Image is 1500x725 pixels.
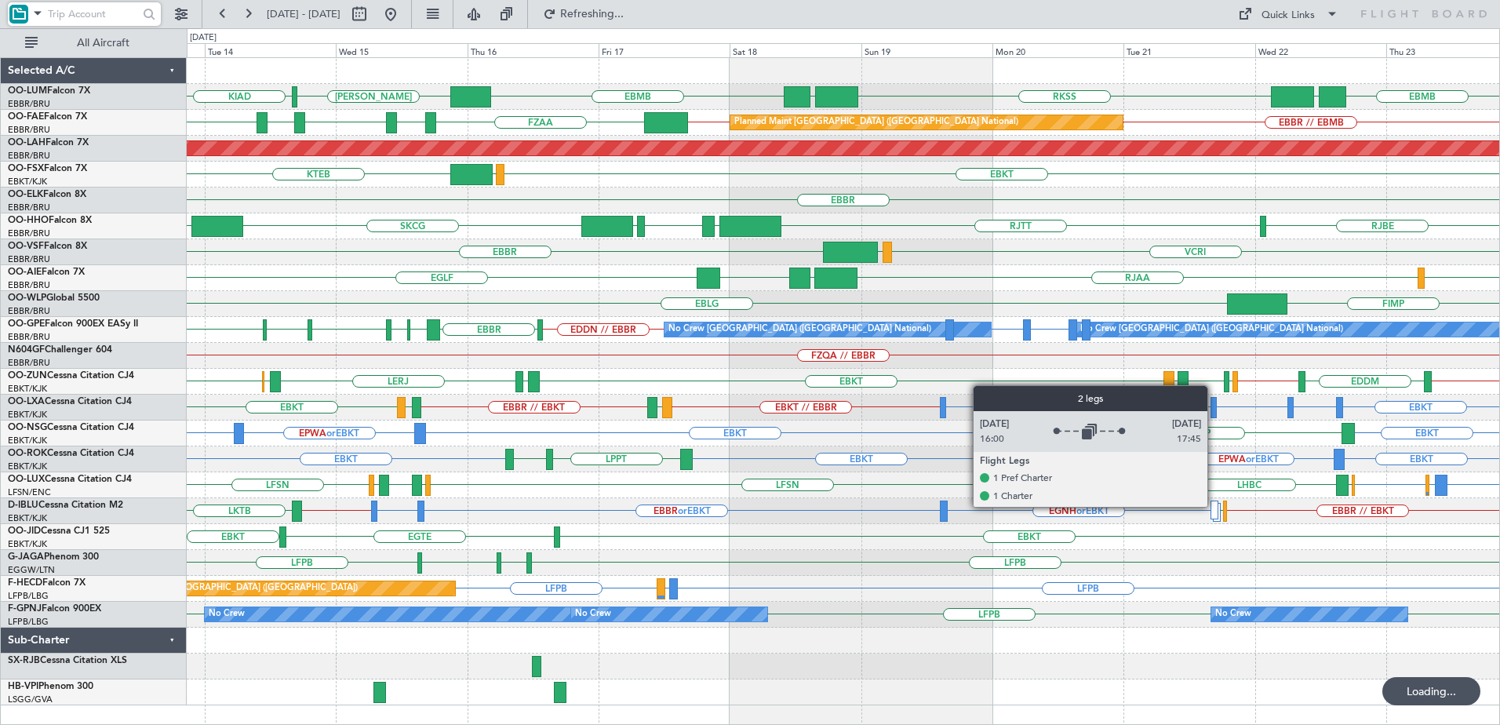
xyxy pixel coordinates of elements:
[8,552,99,562] a: G-JAGAPhenom 300
[8,164,44,173] span: OO-FSX
[8,423,134,432] a: OO-NSGCessna Citation CJ4
[8,449,134,458] a: OO-ROKCessna Citation CJ4
[8,268,85,277] a: OO-AIEFalcon 7X
[8,305,50,317] a: EBBR/BRU
[8,512,47,524] a: EBKT/KJK
[8,176,47,188] a: EBKT/KJK
[8,526,110,536] a: OO-JIDCessna CJ1 525
[8,268,42,277] span: OO-AIE
[8,293,46,303] span: OO-WLP
[8,435,47,446] a: EBKT/KJK
[8,319,138,329] a: OO-GPEFalcon 900EX EASy II
[8,461,47,472] a: EBKT/KJK
[8,475,45,484] span: OO-LUX
[336,43,467,57] div: Wed 15
[8,656,40,665] span: SX-RJB
[8,345,112,355] a: N604GFChallenger 604
[8,253,50,265] a: EBBR/BRU
[8,138,89,148] a: OO-LAHFalcon 7X
[8,682,38,691] span: HB-VPI
[267,7,340,21] span: [DATE] - [DATE]
[8,86,90,96] a: OO-LUMFalcon 7X
[8,331,50,343] a: EBBR/BRU
[8,383,47,395] a: EBKT/KJK
[8,397,132,406] a: OO-LXACessna Citation CJ4
[8,190,43,199] span: OO-ELK
[1230,2,1346,27] button: Quick Links
[17,31,170,56] button: All Aircraft
[41,38,166,49] span: All Aircraft
[8,590,49,602] a: LFPB/LBG
[668,318,931,341] div: No Crew [GEOGRAPHIC_DATA] ([GEOGRAPHIC_DATA] National)
[861,43,992,57] div: Sun 19
[8,242,44,251] span: OO-VSF
[8,371,47,381] span: OO-ZUN
[8,694,53,705] a: LSGG/GVA
[8,564,55,576] a: EGGW/LTN
[734,111,1018,134] div: Planned Maint [GEOGRAPHIC_DATA] ([GEOGRAPHIC_DATA] National)
[1262,8,1315,24] div: Quick Links
[8,150,50,162] a: EBBR/BRU
[559,9,625,20] span: Refreshing...
[8,449,47,458] span: OO-ROK
[730,43,861,57] div: Sat 18
[1215,603,1251,626] div: No Crew
[190,31,217,45] div: [DATE]
[1255,43,1386,57] div: Wed 22
[468,43,599,57] div: Thu 16
[8,164,87,173] a: OO-FSXFalcon 7X
[8,112,44,122] span: OO-FAE
[8,475,132,484] a: OO-LUXCessna Citation CJ4
[8,345,45,355] span: N604GF
[8,682,93,691] a: HB-VPIPhenom 300
[8,98,50,110] a: EBBR/BRU
[992,43,1123,57] div: Mon 20
[111,577,358,600] div: Planned Maint [GEOGRAPHIC_DATA] ([GEOGRAPHIC_DATA])
[8,86,47,96] span: OO-LUM
[8,293,100,303] a: OO-WLPGlobal 5500
[8,526,41,536] span: OO-JID
[1080,318,1343,341] div: No Crew [GEOGRAPHIC_DATA] ([GEOGRAPHIC_DATA] National)
[8,242,87,251] a: OO-VSFFalcon 8X
[8,319,45,329] span: OO-GPE
[8,228,50,239] a: EBBR/BRU
[209,603,245,626] div: No Crew
[8,112,87,122] a: OO-FAEFalcon 7X
[8,501,38,510] span: D-IBLU
[8,216,92,225] a: OO-HHOFalcon 8X
[8,486,51,498] a: LFSN/ENC
[599,43,730,57] div: Fri 17
[8,409,47,421] a: EBKT/KJK
[205,43,336,57] div: Tue 14
[8,604,42,614] span: F-GPNJ
[536,2,630,27] button: Refreshing...
[8,423,47,432] span: OO-NSG
[8,138,46,148] span: OO-LAH
[8,578,86,588] a: F-HECDFalcon 7X
[8,124,50,136] a: EBBR/BRU
[8,279,50,291] a: EBBR/BRU
[8,578,42,588] span: F-HECD
[1382,677,1480,705] div: Loading...
[1123,43,1254,57] div: Tue 21
[8,538,47,550] a: EBKT/KJK
[8,397,45,406] span: OO-LXA
[48,2,138,26] input: Trip Account
[8,216,49,225] span: OO-HHO
[8,552,44,562] span: G-JAGA
[8,501,123,510] a: D-IBLUCessna Citation M2
[8,604,101,614] a: F-GPNJFalcon 900EX
[8,656,127,665] a: SX-RJBCessna Citation XLS
[575,603,611,626] div: No Crew
[8,202,50,213] a: EBBR/BRU
[8,371,134,381] a: OO-ZUNCessna Citation CJ4
[8,357,50,369] a: EBBR/BRU
[8,616,49,628] a: LFPB/LBG
[8,190,86,199] a: OO-ELKFalcon 8X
